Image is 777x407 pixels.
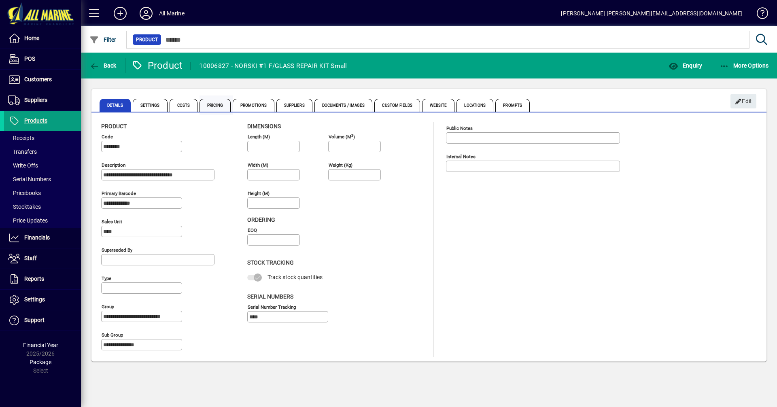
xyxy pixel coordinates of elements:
[314,99,373,112] span: Documents / Images
[133,99,168,112] span: Settings
[23,342,58,348] span: Financial Year
[24,97,47,103] span: Suppliers
[730,94,756,108] button: Edit
[4,90,81,110] a: Suppliers
[4,290,81,310] a: Settings
[351,133,353,137] sup: 3
[89,36,117,43] span: Filter
[248,134,270,140] mat-label: Length (m)
[8,148,37,155] span: Transfers
[247,259,294,266] span: Stock Tracking
[4,172,81,186] a: Serial Numbers
[24,55,35,62] span: POS
[247,216,275,223] span: Ordering
[102,134,113,140] mat-label: Code
[102,247,132,253] mat-label: Superseded by
[248,162,268,168] mat-label: Width (m)
[102,162,125,168] mat-label: Description
[136,36,158,44] span: Product
[87,58,119,73] button: Back
[133,6,159,21] button: Profile
[8,190,41,196] span: Pricebooks
[4,228,81,248] a: Financials
[751,2,767,28] a: Knowledge Base
[718,58,771,73] button: More Options
[102,191,136,196] mat-label: Primary barcode
[4,186,81,200] a: Pricebooks
[100,99,131,112] span: Details
[24,35,39,41] span: Home
[30,359,51,365] span: Package
[4,131,81,145] a: Receipts
[248,191,270,196] mat-label: Height (m)
[8,162,38,169] span: Write Offs
[102,332,123,338] mat-label: Sub group
[8,217,48,224] span: Price Updates
[4,49,81,69] a: POS
[329,134,355,140] mat-label: Volume (m )
[446,154,476,159] mat-label: Internal Notes
[276,99,312,112] span: Suppliers
[735,95,752,108] span: Edit
[200,99,231,112] span: Pricing
[248,304,296,309] mat-label: Serial Number tracking
[24,296,45,303] span: Settings
[247,293,293,300] span: Serial Numbers
[170,99,198,112] span: Costs
[24,234,50,241] span: Financials
[107,6,133,21] button: Add
[8,135,34,141] span: Receipts
[24,276,44,282] span: Reports
[199,59,347,72] div: 10006827 - NORSKI #1 F/GLASS REPAIR KIT Small
[4,28,81,49] a: Home
[329,162,352,168] mat-label: Weight (Kg)
[8,176,51,182] span: Serial Numbers
[102,219,122,225] mat-label: Sales unit
[4,248,81,269] a: Staff
[248,227,257,233] mat-label: EOQ
[101,123,127,129] span: Product
[446,125,473,131] mat-label: Public Notes
[4,200,81,214] a: Stocktakes
[561,7,743,20] div: [PERSON_NAME] [PERSON_NAME][EMAIL_ADDRESS][DOMAIN_NAME]
[667,58,704,73] button: Enquiry
[4,70,81,90] a: Customers
[720,62,769,69] span: More Options
[24,76,52,83] span: Customers
[87,32,119,47] button: Filter
[422,99,455,112] span: Website
[132,59,183,72] div: Product
[669,62,702,69] span: Enquiry
[89,62,117,69] span: Back
[81,58,125,73] app-page-header-button: Back
[159,7,185,20] div: All Marine
[4,269,81,289] a: Reports
[24,117,47,124] span: Products
[8,203,41,210] span: Stocktakes
[4,214,81,227] a: Price Updates
[24,255,37,261] span: Staff
[267,274,323,280] span: Track stock quantities
[4,159,81,172] a: Write Offs
[495,99,530,112] span: Prompts
[4,310,81,331] a: Support
[456,99,493,112] span: Locations
[374,99,420,112] span: Custom Fields
[233,99,274,112] span: Promotions
[4,145,81,159] a: Transfers
[24,317,45,323] span: Support
[102,304,114,309] mat-label: Group
[247,123,281,129] span: Dimensions
[102,276,111,281] mat-label: Type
